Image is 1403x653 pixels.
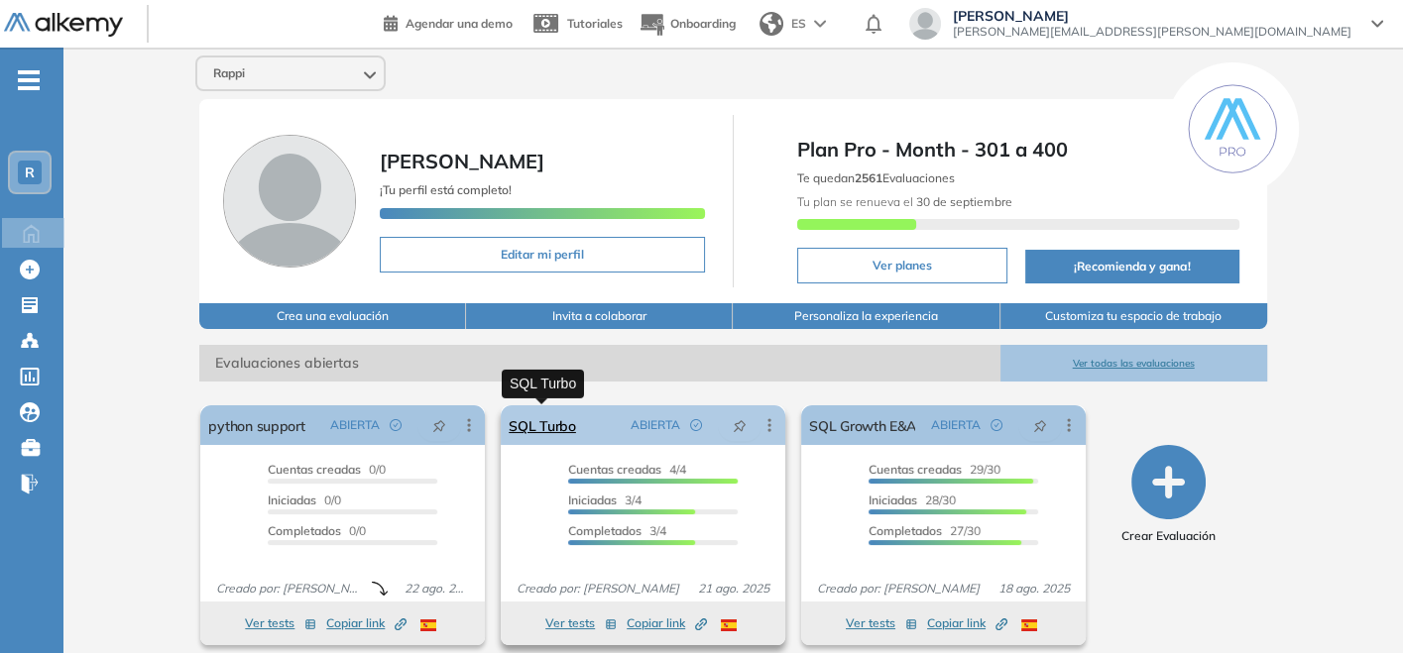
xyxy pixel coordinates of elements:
[1000,345,1267,381] button: Ver todas las evaluaciones
[420,619,436,631] img: ESP
[991,580,1078,598] span: 18 ago. 2025
[199,345,999,381] span: Evaluaciones abiertas
[953,24,1351,40] span: [PERSON_NAME][EMAIL_ADDRESS][PERSON_NAME][DOMAIN_NAME]
[797,170,955,185] span: Te quedan Evaluaciones
[639,3,736,46] button: Onboarding
[1000,303,1267,329] button: Customiza tu espacio de trabajo
[268,462,386,477] span: 0/0
[733,303,999,329] button: Personaliza la experiencia
[326,614,407,632] span: Copiar link
[432,417,446,433] span: pushpin
[1304,558,1403,653] div: Widget de chat
[18,78,40,82] i: -
[733,417,747,433] span: pushpin
[869,523,981,538] span: 27/30
[1021,619,1037,631] img: ESP
[25,164,35,180] span: R
[927,611,1007,635] button: Copiar link
[208,405,304,445] a: python support
[809,405,915,445] a: SQL Growth E&A
[268,462,361,477] span: Cuentas creadas
[869,492,917,507] span: Iniciadas
[814,20,826,28] img: arrow
[417,409,461,441] button: pushpin
[568,462,686,477] span: 4/4
[760,12,783,36] img: world
[927,614,1007,632] span: Copiar link
[380,149,544,173] span: [PERSON_NAME]
[846,611,917,635] button: Ver tests
[953,8,1351,24] span: [PERSON_NAME]
[627,614,707,632] span: Copiar link
[568,492,642,507] span: 3/4
[931,416,981,434] span: ABIERTA
[568,462,661,477] span: Cuentas creadas
[797,248,1007,283] button: Ver planes
[380,182,512,197] span: ¡Tu perfil está completo!
[406,16,513,31] span: Agendar una demo
[568,492,617,507] span: Iniciadas
[245,611,316,635] button: Ver tests
[268,523,341,538] span: Completados
[268,492,341,507] span: 0/0
[718,409,761,441] button: pushpin
[545,611,617,635] button: Ver tests
[268,492,316,507] span: Iniciadas
[869,462,1000,477] span: 29/30
[809,580,988,598] span: Creado por: [PERSON_NAME]
[384,10,513,34] a: Agendar una demo
[627,611,707,635] button: Copiar link
[631,416,680,434] span: ABIERTA
[397,580,477,598] span: 22 ago. 2025
[223,135,356,268] img: Foto de perfil
[1033,417,1047,433] span: pushpin
[502,369,584,397] div: SQL Turbo
[791,15,806,33] span: ES
[869,523,942,538] span: Completados
[869,492,956,507] span: 28/30
[991,419,1002,431] span: check-circle
[509,580,687,598] span: Creado por: [PERSON_NAME]
[721,619,737,631] img: ESP
[855,170,882,185] b: 2561
[509,405,576,445] a: SQL Turbo
[4,13,123,38] img: Logo
[797,194,1012,209] span: Tu plan se renueva el
[797,135,1239,164] span: Plan Pro - Month - 301 a 400
[690,419,702,431] span: check-circle
[1018,409,1062,441] button: pushpin
[208,580,372,598] span: Creado por: [PERSON_NAME]
[380,237,705,272] button: Editar mi perfil
[567,16,623,31] span: Tutoriales
[568,523,666,538] span: 3/4
[568,523,642,538] span: Completados
[326,611,407,635] button: Copiar link
[213,65,245,81] span: Rappi
[670,16,736,31] span: Onboarding
[869,462,962,477] span: Cuentas creadas
[1121,445,1216,545] button: Crear Evaluación
[390,419,402,431] span: check-circle
[1025,250,1239,283] button: ¡Recomienda y gana!
[913,194,1012,209] b: 30 de septiembre
[199,303,466,329] button: Crea una evaluación
[690,580,777,598] span: 21 ago. 2025
[1304,558,1403,653] iframe: Chat Widget
[268,523,366,538] span: 0/0
[466,303,733,329] button: Invita a colaborar
[330,416,380,434] span: ABIERTA
[1121,527,1216,545] span: Crear Evaluación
